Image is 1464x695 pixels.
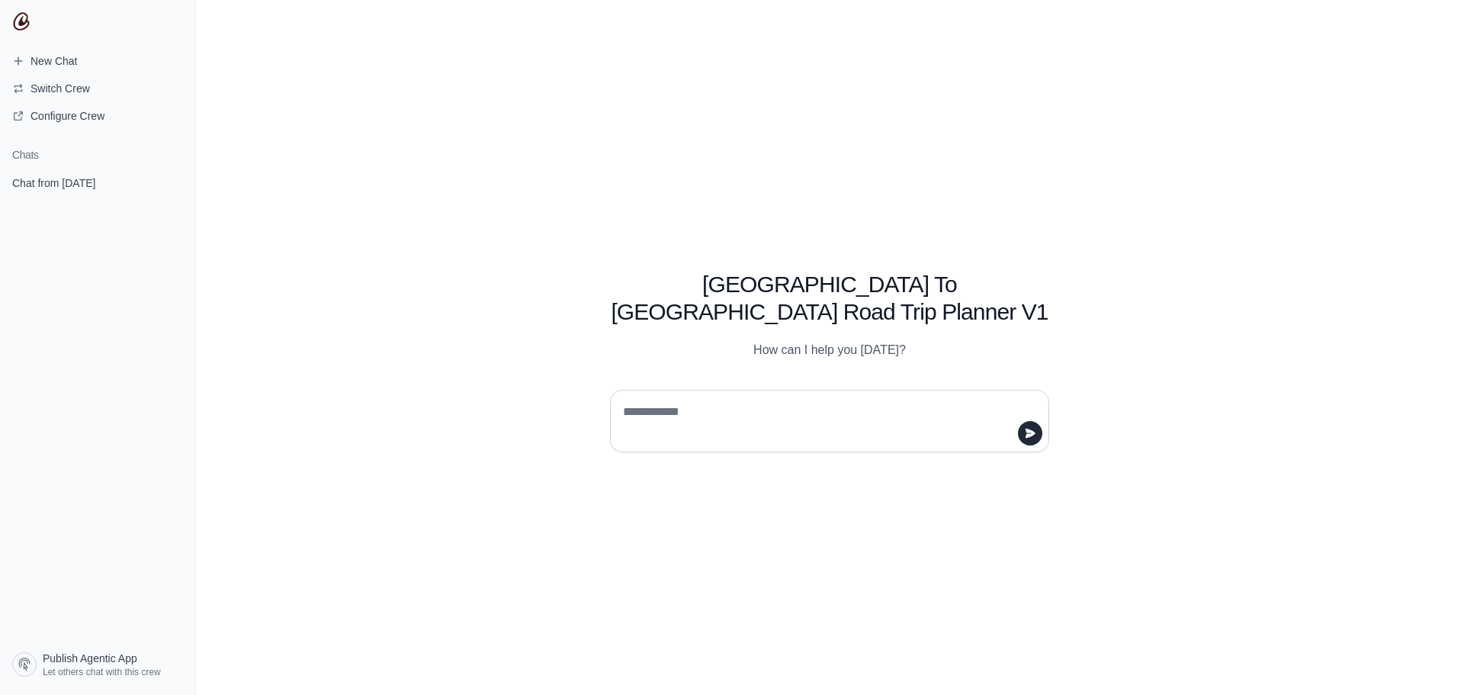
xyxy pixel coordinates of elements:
[1388,622,1464,695] div: Chat-Widget
[30,108,104,124] span: Configure Crew
[6,646,188,683] a: Publish Agentic App Let others chat with this crew
[12,12,30,31] img: CrewAI Logo
[30,53,77,69] span: New Chat
[30,81,90,96] span: Switch Crew
[610,271,1049,326] h1: [GEOGRAPHIC_DATA] To [GEOGRAPHIC_DATA] Road Trip Planner V1
[1388,622,1464,695] iframe: Chat Widget
[6,76,188,101] button: Switch Crew
[43,651,137,666] span: Publish Agentic App
[6,169,188,197] a: Chat from [DATE]
[6,104,188,128] a: Configure Crew
[12,175,95,191] span: Chat from [DATE]
[43,666,161,678] span: Let others chat with this crew
[6,49,188,73] a: New Chat
[610,341,1049,359] p: How can I help you [DATE]?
